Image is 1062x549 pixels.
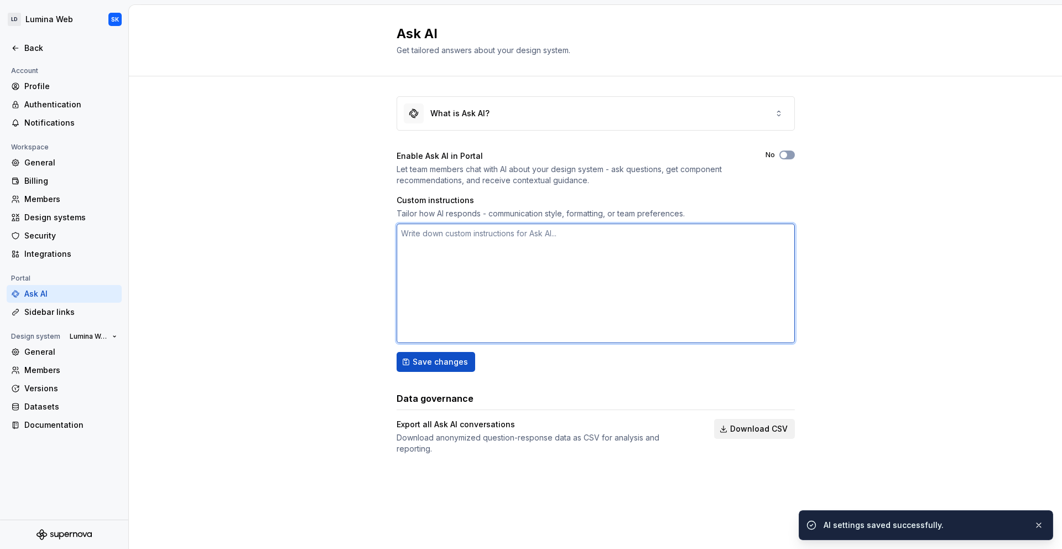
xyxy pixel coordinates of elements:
button: Save changes [397,352,475,372]
button: LDLumina WebSK [2,7,126,32]
span: Get tailored answers about your design system. [397,45,570,55]
div: Versions [24,383,117,394]
a: Security [7,227,122,245]
a: Sidebar links [7,303,122,321]
div: Back [24,43,117,54]
a: Versions [7,380,122,397]
span: Lumina Web [70,332,108,341]
div: Documentation [24,419,117,431]
a: Datasets [7,398,122,416]
div: Lumina Web [25,14,73,25]
div: SK [111,15,119,24]
div: General [24,346,117,358]
a: Design systems [7,209,122,226]
a: Authentication [7,96,122,113]
div: Profile [24,81,117,92]
div: Design system [7,330,65,343]
div: Account [7,64,43,77]
div: Billing [24,175,117,187]
div: Members [24,365,117,376]
svg: Supernova Logo [37,529,92,540]
div: Workspace [7,141,53,154]
h2: Ask AI [397,25,782,43]
div: Portal [7,272,35,285]
div: Let team members chat with AI about your design system - ask questions, get component recommendat... [397,164,746,186]
div: Security [24,230,117,241]
div: Tailor how AI responds - communication style, formatting, or team preferences. [397,208,795,219]
div: General [24,157,117,168]
a: Back [7,39,122,57]
div: Design systems [24,212,117,223]
a: Members [7,190,122,208]
a: General [7,343,122,361]
div: Integrations [24,248,117,260]
a: Profile [7,77,122,95]
div: Enable Ask AI in Portal [397,151,746,162]
span: Download CSV [730,423,788,434]
a: Members [7,361,122,379]
a: Notifications [7,114,122,132]
div: Notifications [24,117,117,128]
div: LD [8,13,21,26]
div: Sidebar links [24,307,117,318]
div: Export all Ask AI conversations [397,419,694,430]
div: Ask AI [24,288,117,299]
a: Ask AI [7,285,122,303]
div: Authentication [24,99,117,110]
div: What is Ask AI? [430,108,490,119]
h3: Data governance [397,392,473,405]
div: Custom instructions [397,195,795,206]
a: General [7,154,122,172]
button: Download CSV [714,419,795,439]
label: No [766,151,775,159]
div: Datasets [24,401,117,412]
span: Save changes [413,356,468,367]
div: Download anonymized question-response data as CSV for analysis and reporting. [397,432,694,454]
a: Integrations [7,245,122,263]
a: Documentation [7,416,122,434]
div: AI settings saved successfully. [824,520,1025,531]
div: Members [24,194,117,205]
a: Billing [7,172,122,190]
